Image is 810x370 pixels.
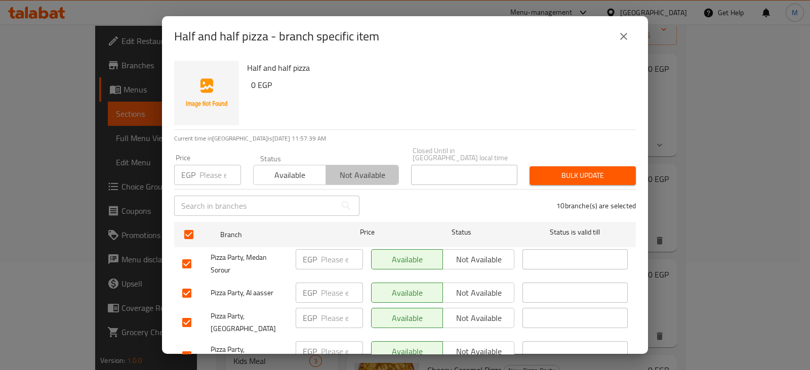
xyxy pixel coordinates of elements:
input: Please enter price [321,308,363,328]
h6: Half and half pizza [247,61,628,75]
span: Available [376,286,439,300]
button: close [612,24,636,49]
p: EGP [303,345,317,357]
span: Status is valid till [522,226,628,239]
button: Available [371,341,443,361]
span: Not available [447,344,510,359]
button: Available [371,283,443,303]
span: Available [376,344,439,359]
button: Available [253,165,326,185]
p: 10 branche(s) are selected [556,201,636,211]
span: Not available [447,286,510,300]
input: Please enter price [321,249,363,269]
span: Not available [447,252,510,267]
button: Not available [442,308,514,328]
span: Available [376,311,439,326]
p: EGP [303,287,317,299]
span: Available [258,168,322,182]
p: Current time in [GEOGRAPHIC_DATA] is [DATE] 11:57:39 AM [174,134,636,143]
span: Not available [447,311,510,326]
p: EGP [303,312,317,324]
button: Not available [326,165,398,185]
span: Pizza Party, Al aasser [211,287,288,299]
input: Please enter price [321,283,363,303]
button: Not available [442,249,514,269]
span: Available [376,252,439,267]
span: Pizza Party, Medan Sorour [211,251,288,276]
span: Branch [220,228,326,241]
span: Pizza Party, [GEOGRAPHIC_DATA] [211,310,288,335]
button: Available [371,308,443,328]
img: Half and half pizza [174,61,239,125]
p: EGP [181,169,195,181]
input: Please enter price [321,341,363,361]
span: Bulk update [538,169,628,182]
span: Not available [330,168,394,182]
span: Pizza Party, [GEOGRAPHIC_DATA] [211,343,288,368]
input: Search in branches [174,196,336,216]
span: Price [334,226,401,239]
input: Please enter price [199,165,241,185]
button: Bulk update [530,166,636,185]
button: Not available [442,341,514,361]
span: Status [409,226,514,239]
h6: 0 EGP [251,78,628,92]
h2: Half and half pizza - branch specific item [174,28,379,44]
button: Available [371,249,443,269]
button: Not available [442,283,514,303]
p: EGP [303,253,317,265]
